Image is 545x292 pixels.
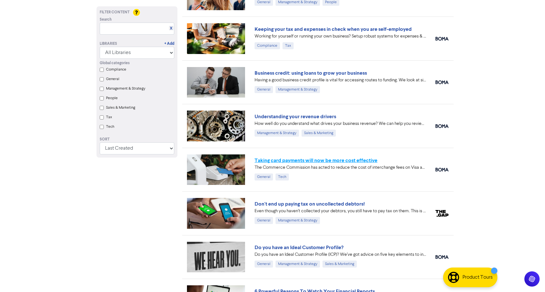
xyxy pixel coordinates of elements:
[255,217,273,224] div: General
[276,86,320,93] div: Management & Strategy
[255,164,426,171] div: The Commerce Commission has acted to reduce the cost of interchange fees on Visa and Mastercard p...
[255,42,280,49] div: Compliance
[106,114,112,120] label: Tax
[255,261,273,268] div: General
[100,41,117,47] div: Libraries
[100,137,174,142] div: Sort
[170,26,172,31] a: X
[322,261,357,268] div: Sales & Marketing
[100,17,112,23] span: Search
[106,105,135,111] label: Sales & Marketing
[255,208,426,214] div: Even though you haven’t collected your debtors, you still have to pay tax on them. This is becaus...
[255,70,367,76] a: Business credit: using loans to grow your business
[255,251,426,258] div: Do you have an Ideal Customer Profile (ICP)? We’ve got advice on five key elements to include in ...
[435,80,449,84] img: boma
[435,210,449,217] img: thegap
[106,95,118,101] label: People
[276,217,320,224] div: Management & Strategy
[302,130,336,137] div: Sales & Marketing
[276,261,320,268] div: Management & Strategy
[255,113,336,120] a: Understanding your revenue drivers
[255,26,412,32] a: Keeping your tax and expenses in check when you are self-employed
[282,42,294,49] div: Tax
[164,41,174,47] a: + Add
[435,168,449,172] img: boma
[255,120,426,127] div: How well do you understand what drives your business revenue? We can help you review your numbers...
[276,173,289,180] div: Tech
[255,173,273,180] div: General
[435,37,449,41] img: boma_accounting
[255,157,377,164] a: Taking card payments will now be more cost effective
[255,86,273,93] div: General
[255,244,343,251] a: Do you have an Ideal Customer Profile?
[255,201,365,207] a: Don't end up paying tax on uncollected debtors!
[435,255,449,259] img: boma
[100,60,174,66] div: Global categories
[106,86,145,92] label: Management & Strategy
[100,10,174,15] div: Filter Content
[106,76,119,82] label: General
[465,223,545,292] iframe: Chat Widget
[106,67,126,72] label: Compliance
[435,124,449,128] img: boma_accounting
[255,130,299,137] div: Management & Strategy
[255,33,426,40] div: Working for yourself or running your own business? Setup robust systems for expenses & tax requir...
[255,77,426,84] div: Having a good business credit profile is vital for accessing routes to funding. We look at six di...
[106,124,114,130] label: Tech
